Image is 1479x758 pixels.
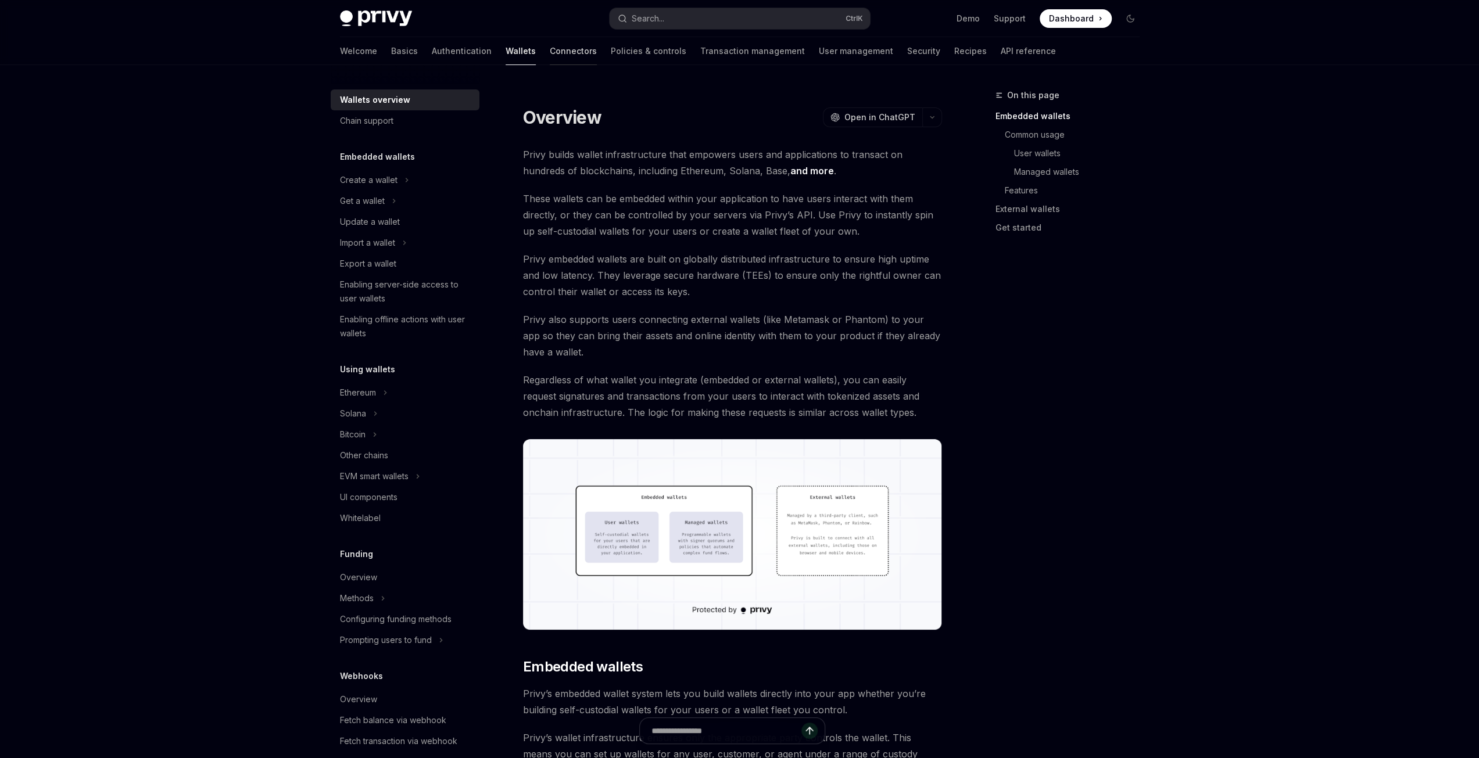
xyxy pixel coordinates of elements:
div: Get a wallet [340,194,385,208]
a: Overview [331,567,479,588]
span: On this page [1007,88,1059,102]
a: Authentication [432,37,492,65]
a: Transaction management [700,37,805,65]
span: Open in ChatGPT [844,112,915,123]
span: Privy embedded wallets are built on globally distributed infrastructure to ensure high uptime and... [523,251,942,300]
a: Get started [995,218,1149,237]
span: Dashboard [1049,13,1094,24]
a: Enabling server-side access to user wallets [331,274,479,309]
a: Demo [957,13,980,24]
div: Import a wallet [340,236,395,250]
a: Embedded wallets [995,107,1149,125]
div: Methods [340,591,374,605]
div: Export a wallet [340,257,396,271]
button: Search...CtrlK [610,8,870,29]
h5: Webhooks [340,669,383,683]
div: Fetch balance via webhook [340,713,446,727]
a: User wallets [1014,144,1149,163]
h1: Overview [523,107,601,128]
a: Connectors [550,37,597,65]
div: Overview [340,692,377,706]
img: images/walletoverview.png [523,439,942,630]
h5: Embedded wallets [340,150,415,164]
a: Wallets overview [331,89,479,110]
div: Prompting users to fund [340,633,432,647]
div: Enabling offline actions with user wallets [340,312,472,340]
button: Send message [801,723,818,739]
div: Fetch transaction via webhook [340,734,457,748]
a: Overview [331,689,479,710]
button: Open in ChatGPT [823,107,922,127]
a: Whitelabel [331,508,479,529]
div: Enabling server-side access to user wallets [340,278,472,306]
div: UI components [340,490,397,504]
div: Wallets overview [340,93,410,107]
a: Wallets [506,37,536,65]
span: Regardless of what wallet you integrate (embedded or external wallets), you can easily request si... [523,372,942,421]
a: Support [994,13,1026,24]
button: Toggle dark mode [1121,9,1140,28]
a: Dashboard [1040,9,1112,28]
a: User management [819,37,893,65]
div: Configuring funding methods [340,612,452,626]
a: Features [1005,181,1149,200]
a: Other chains [331,445,479,466]
a: Enabling offline actions with user wallets [331,309,479,344]
a: Basics [391,37,418,65]
div: Bitcoin [340,428,366,441]
span: Embedded wallets [523,658,643,676]
span: Privy builds wallet infrastructure that empowers users and applications to transact on hundreds o... [523,146,942,179]
a: Fetch balance via webhook [331,710,479,731]
span: These wallets can be embedded within your application to have users interact with them directly, ... [523,191,942,239]
a: Recipes [954,37,987,65]
a: Export a wallet [331,253,479,274]
div: Search... [632,12,664,26]
h5: Using wallets [340,362,395,376]
a: Chain support [331,110,479,131]
a: Common usage [1005,125,1149,144]
div: Create a wallet [340,173,397,187]
div: Other chains [340,448,388,462]
img: dark logo [340,10,412,27]
span: Privy’s embedded wallet system lets you build wallets directly into your app whether you’re build... [523,685,942,718]
a: Security [907,37,940,65]
a: External wallets [995,200,1149,218]
a: UI components [331,487,479,508]
div: Solana [340,407,366,421]
a: Configuring funding methods [331,609,479,630]
a: Managed wallets [1014,163,1149,181]
span: Ctrl K [846,14,863,23]
div: Chain support [340,114,393,128]
a: and more [790,165,834,177]
a: Update a wallet [331,211,479,232]
a: Policies & controls [611,37,686,65]
a: API reference [1001,37,1056,65]
a: Welcome [340,37,377,65]
a: Fetch transaction via webhook [331,731,479,752]
div: Overview [340,570,377,584]
div: Update a wallet [340,215,400,229]
div: EVM smart wallets [340,469,409,483]
h5: Funding [340,547,373,561]
span: Privy also supports users connecting external wallets (like Metamask or Phantom) to your app so t... [523,311,942,360]
div: Whitelabel [340,511,381,525]
div: Ethereum [340,386,376,400]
